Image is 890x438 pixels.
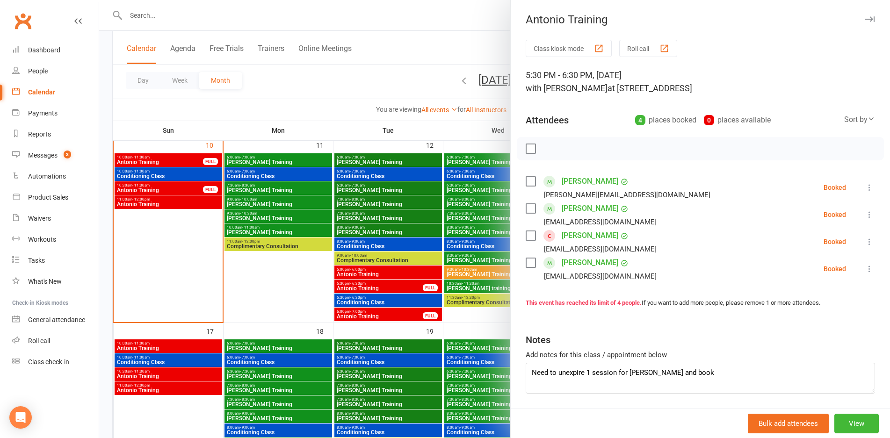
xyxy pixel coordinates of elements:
div: People [28,67,48,75]
button: Class kiosk mode [526,40,612,57]
button: Roll call [619,40,677,57]
div: Workouts [28,236,56,243]
a: [PERSON_NAME] [562,228,618,243]
div: Automations [28,172,66,180]
a: Clubworx [11,9,35,33]
div: 0 [704,115,714,125]
div: [EMAIL_ADDRESS][DOMAIN_NAME] [544,270,657,282]
div: [PERSON_NAME][EMAIL_ADDRESS][DOMAIN_NAME] [544,189,710,201]
div: Product Sales [28,194,68,201]
button: Bulk add attendees [748,414,829,433]
div: Booked [824,184,846,191]
a: [PERSON_NAME] [562,255,618,270]
a: Messages 3 [12,145,99,166]
div: [EMAIL_ADDRESS][DOMAIN_NAME] [544,243,657,255]
a: Product Sales [12,187,99,208]
a: [PERSON_NAME] [562,174,618,189]
div: Waivers [28,215,51,222]
div: [EMAIL_ADDRESS][DOMAIN_NAME] [544,216,657,228]
a: Waivers [12,208,99,229]
a: Calendar [12,82,99,103]
a: Payments [12,103,99,124]
a: Tasks [12,250,99,271]
span: 3 [64,151,71,158]
a: Roll call [12,330,99,352]
a: Automations [12,166,99,187]
div: Roll call [28,337,50,345]
span: at [STREET_ADDRESS] [608,83,692,93]
div: Open Intercom Messenger [9,406,32,429]
div: Booked [824,266,846,272]
div: Dashboard [28,46,60,54]
div: General attendance [28,316,85,323]
div: Reports [28,130,51,138]
div: Sort by [844,114,875,126]
button: View [834,414,879,433]
a: General attendance kiosk mode [12,309,99,330]
a: People [12,61,99,82]
div: 5:30 PM - 6:30 PM, [DATE] [526,69,875,95]
div: Messages [28,151,58,159]
div: Booked [824,238,846,245]
div: places booked [635,114,696,127]
div: 4 [635,115,645,125]
div: Tasks [28,257,45,264]
a: Dashboard [12,40,99,61]
a: Workouts [12,229,99,250]
div: Antonio Training [511,13,890,26]
a: What's New [12,271,99,292]
div: What's New [28,278,62,285]
span: with [PERSON_NAME] [526,83,608,93]
a: Reports [12,124,99,145]
div: Booked [824,211,846,218]
div: Attendees [526,114,569,127]
div: Calendar [28,88,55,96]
div: Class check-in [28,358,69,366]
div: Notes [526,333,550,346]
div: If you want to add more people, please remove 1 or more attendees. [526,298,875,308]
strong: This event has reached its limit of 4 people. [526,299,642,306]
div: Payments [28,109,58,117]
div: places available [704,114,771,127]
a: [PERSON_NAME] [562,201,618,216]
a: Class kiosk mode [12,352,99,373]
div: Add notes for this class / appointment below [526,349,875,360]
